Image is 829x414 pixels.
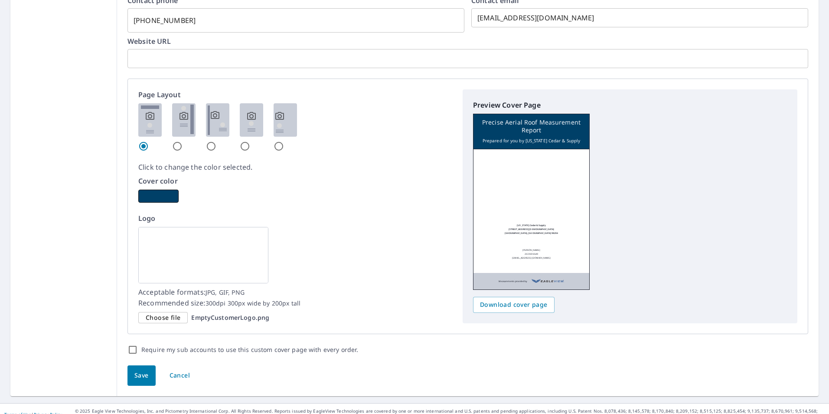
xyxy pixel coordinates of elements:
[127,365,156,386] button: Save
[206,103,229,137] img: 3
[532,277,564,285] img: EV Logo
[522,248,541,252] p: [PERSON_NAME]
[499,277,527,285] p: Measurements provided by
[138,176,452,186] p: Cover color
[141,345,358,355] label: Require my sub accounts to use this custom cover page with every order.
[191,314,269,322] p: EmptyCustomerLogo.png
[473,100,787,110] p: Preview Cover Page
[138,312,188,324] div: Choose file
[274,103,297,137] img: 5
[483,137,580,145] p: Prepared for you by [US_STATE] Cedar & Supply
[478,118,585,134] p: Precise Aerial Roof Measurement Report
[473,297,555,313] button: Download cover page
[138,213,452,223] p: Logo
[240,103,263,137] img: 4
[505,231,558,235] p: [GEOGRAPHIC_DATA], [GEOGRAPHIC_DATA] 98204
[512,256,551,260] p: [EMAIL_ADDRESS][DOMAIN_NAME]
[480,299,548,310] span: Download cover page
[509,227,555,231] p: [STREET_ADDRESS][DEMOGRAPHIC_DATA]
[146,312,180,323] span: Choose file
[162,365,197,386] button: Cancel
[206,299,301,307] span: 300dpi 300px wide by 200px tall
[138,89,452,100] p: Page Layout
[517,223,545,227] p: [US_STATE] Cedar & Supply
[138,287,452,309] p: Acceptable formats: Recommended size:
[206,288,245,296] span: JPG, GIF, PNG
[134,370,149,381] span: Save
[138,162,452,172] p: Click to change the color selected.
[127,38,808,45] label: Website URL
[505,156,558,179] img: logo
[170,370,190,381] span: Cancel
[525,252,538,256] p: 2533506549
[138,103,162,137] img: 1
[172,103,196,137] img: 2
[138,227,268,283] img: logo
